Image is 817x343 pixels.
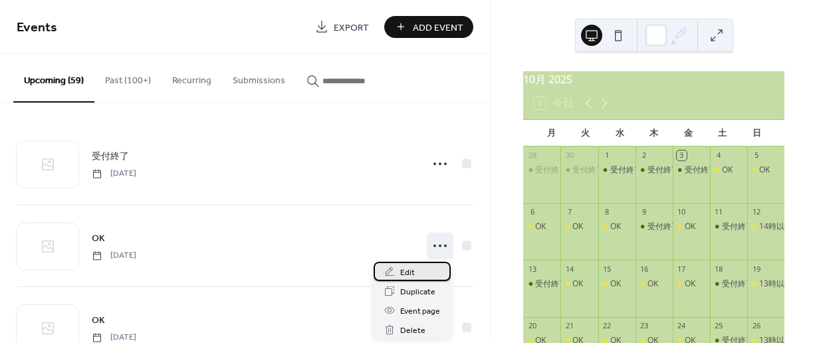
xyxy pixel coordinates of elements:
[534,120,568,147] div: 月
[722,165,733,176] div: OK
[527,264,537,274] div: 13
[598,278,636,290] div: OK
[13,54,94,103] button: Upcoming (59)
[602,264,612,274] div: 15
[92,314,105,328] span: OK
[640,321,649,331] div: 23
[305,16,379,38] a: Export
[572,165,604,176] div: 受付終了
[751,321,761,331] div: 26
[384,16,473,38] button: Add Event
[751,151,761,161] div: 5
[560,278,598,290] div: OK
[640,207,649,217] div: 9
[722,221,754,232] div: 受付終了
[673,165,710,176] div: 受付終了
[527,321,537,331] div: 20
[685,165,717,176] div: 受付終了
[759,278,803,290] div: 13時以降OK
[602,151,612,161] div: 1
[400,304,440,318] span: Event page
[92,230,105,246] a: OK
[560,165,598,176] div: 受付終了
[92,149,129,164] a: 受付終了
[413,21,463,35] span: Add Event
[673,221,710,232] div: OK
[598,221,636,232] div: OK
[598,165,636,176] div: 受付終了
[759,221,803,232] div: 14時以降OK
[564,151,574,161] div: 30
[685,221,695,232] div: OK
[92,232,105,246] span: OK
[637,120,671,147] div: 木
[610,278,621,290] div: OK
[636,221,673,232] div: 受付終了
[722,278,754,290] div: 受付終了
[640,151,649,161] div: 2
[747,165,784,176] div: OK
[714,264,724,274] div: 18
[568,120,603,147] div: 火
[523,71,784,87] div: 10月 2025
[162,54,222,101] button: Recurring
[677,151,687,161] div: 3
[714,151,724,161] div: 4
[647,221,679,232] div: 受付終了
[400,324,425,338] span: Delete
[535,165,567,176] div: 受付終了
[705,120,740,147] div: 土
[400,266,415,280] span: Edit
[710,278,747,290] div: 受付終了
[602,321,612,331] div: 22
[610,165,642,176] div: 受付終了
[92,250,136,262] span: [DATE]
[714,207,724,217] div: 11
[17,15,57,41] span: Events
[610,221,621,232] div: OK
[677,321,687,331] div: 24
[527,207,537,217] div: 6
[92,150,129,164] span: 受付終了
[400,285,435,299] span: Duplicate
[739,120,774,147] div: 日
[640,264,649,274] div: 16
[572,221,583,232] div: OK
[527,151,537,161] div: 29
[535,278,567,290] div: 受付終了
[671,120,705,147] div: 金
[710,165,747,176] div: OK
[535,221,546,232] div: OK
[564,321,574,331] div: 21
[523,221,560,232] div: OK
[751,207,761,217] div: 12
[714,321,724,331] div: 25
[92,168,136,180] span: [DATE]
[759,165,770,176] div: OK
[636,165,673,176] div: 受付終了
[710,221,747,232] div: 受付終了
[747,278,784,290] div: 13時以降OK
[560,221,598,232] div: OK
[747,221,784,232] div: 14時以降OK
[602,120,637,147] div: 水
[523,278,560,290] div: 受付終了
[523,165,560,176] div: 受付終了
[685,278,695,290] div: OK
[647,278,658,290] div: OK
[647,165,679,176] div: 受付終了
[222,54,296,101] button: Submissions
[92,312,105,328] a: OK
[564,264,574,274] div: 14
[572,278,583,290] div: OK
[636,278,673,290] div: OK
[564,207,574,217] div: 7
[751,264,761,274] div: 19
[602,207,612,217] div: 8
[334,21,369,35] span: Export
[94,54,162,101] button: Past (100+)
[673,278,710,290] div: OK
[677,264,687,274] div: 17
[677,207,687,217] div: 10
